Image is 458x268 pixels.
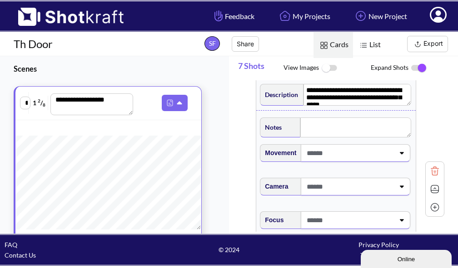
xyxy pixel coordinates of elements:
span: Camera [260,179,288,194]
img: ToggleOff Icon [319,58,339,78]
span: Movement [260,146,296,161]
span: 8 [43,102,45,107]
img: Export Icon [412,39,423,50]
span: Description [260,87,298,102]
img: ToggleOn Icon [408,58,429,78]
a: FAQ [5,241,17,249]
span: 7 Shots [238,56,284,80]
img: Contract Icon [428,182,442,196]
span: Feedback [212,11,254,21]
iframe: chat widget [361,248,453,268]
img: Card Icon [318,39,330,51]
span: Notes [260,120,282,135]
button: Export [407,36,448,52]
button: Share [232,36,259,52]
div: Terms of Use [304,250,453,260]
img: Home Icon [277,8,293,24]
img: Add Icon [428,200,442,214]
div: Privacy Policy [304,239,453,250]
span: List [353,32,385,58]
span: SF [204,36,220,51]
span: Expand Shots [371,58,458,78]
span: © 2024 [154,244,304,255]
img: Add Icon [353,8,368,24]
span: 2 [38,98,40,103]
img: Pdf Icon [164,97,176,109]
a: New Project [346,4,414,28]
span: Cards [314,32,353,58]
img: Hand Icon [212,8,225,24]
h3: Scenes [14,63,206,74]
span: View Images [284,58,371,78]
a: My Projects [270,4,337,28]
span: Focus [260,213,284,228]
span: 1 / [31,96,48,110]
a: Contact Us [5,251,36,259]
img: List Icon [358,39,369,51]
img: Trash Icon [428,164,442,178]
